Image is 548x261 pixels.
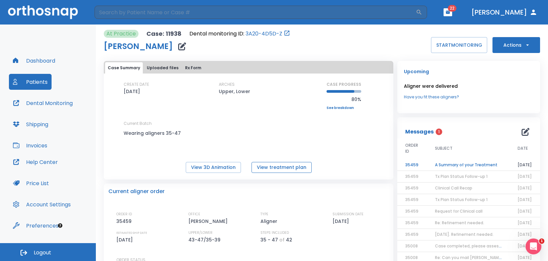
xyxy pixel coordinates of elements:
span: ORDER ID [405,142,419,154]
p: Upcoming [404,68,533,76]
p: [PERSON_NAME] [188,217,230,225]
p: of [279,236,285,244]
p: Aligner were delivered [404,82,533,90]
button: Price List [9,175,53,191]
a: See breakdown [327,106,361,110]
a: 3A20-4D5D-Z [246,30,282,38]
span: 35459 [405,208,418,214]
button: Patients [9,74,52,90]
span: 35008 [405,243,418,249]
span: 1 [436,129,442,135]
span: Tx Plan Status Follow-up 1 [435,174,488,179]
button: Preferences [9,218,62,234]
div: Tooltip anchor [57,223,63,229]
p: Aligner [260,217,280,225]
p: TYPE [260,211,268,217]
span: Re: Refinement needed. [435,220,484,226]
span: [DATE]. Refinement needed. [435,232,493,237]
span: DATE [518,145,528,151]
span: [DATE] [518,197,532,202]
td: 35459 [397,159,427,171]
button: Dental Monitoring [9,95,77,111]
button: Dashboard [9,53,59,69]
p: STEPS INCLUDED [260,230,289,236]
button: Help Center [9,154,62,170]
div: tabs [105,62,392,74]
span: [DATE] [518,232,532,237]
button: STARTMONITORING [431,37,487,53]
button: Uploaded files [144,62,181,74]
p: Case: 11938 [146,30,181,38]
button: Account Settings [9,196,75,212]
span: 35459 [405,174,418,179]
a: Have you fit these aligners? [404,94,533,100]
button: Shipping [9,116,52,132]
span: 35008 [405,255,418,260]
button: Actions [492,37,540,53]
p: 80% [327,95,361,103]
span: 1 [539,238,544,244]
span: Case completed, please assess final result! [435,243,525,249]
p: 35 - 47 [260,236,278,244]
span: 35459 [405,220,418,226]
p: Current Batch [124,121,183,127]
p: SUBMISSION DATE [333,211,364,217]
p: 35459 [116,217,134,225]
span: Logout [34,249,51,256]
p: ARCHES [219,81,235,87]
span: Request for Clinical call [435,208,483,214]
span: 35459 [405,232,418,237]
span: [DATE] [518,185,532,191]
span: [DATE] [518,208,532,214]
h1: [PERSON_NAME] [104,42,173,50]
td: A Summary of your Treatment [427,159,510,171]
div: Open patient in dental monitoring portal [189,30,290,38]
p: ESTIMATED SHIP DATE [116,230,147,236]
button: Rx Form [182,62,204,74]
span: 22 [448,5,456,12]
p: OFFICE [188,211,200,217]
p: 42 [286,236,292,244]
p: Upper, Lower [219,87,250,95]
button: Case Summary [105,62,143,74]
p: CASE PROGRESS [327,81,361,87]
p: 43-47/35-39 [188,236,223,244]
span: 35459 [405,197,418,202]
p: [DATE] [116,236,135,244]
iframe: Intercom live chat [526,238,541,254]
p: [DATE] [333,217,351,225]
p: At Practice [106,30,136,38]
p: [DATE] [124,87,140,95]
td: [DATE] [510,159,540,171]
span: Tx Plan Status Follow-up 1 [435,197,488,202]
p: CREATE DATE [124,81,149,87]
span: SUBJECT [435,145,452,151]
p: UPPER/LOWER [188,230,213,236]
p: ORDER ID [116,211,132,217]
button: View 3D Animation [186,162,241,173]
p: Current aligner order [108,187,165,195]
p: Dental monitoring ID: [189,30,244,38]
span: 35459 [405,185,418,191]
span: [DATE] [518,174,532,179]
button: Invoices [9,137,51,153]
p: Wearing aligners 35-47 [124,129,183,137]
button: View treatment plan [252,162,312,173]
span: Clinical Call Recap [435,185,472,191]
p: Messages [405,128,434,136]
img: Orthosnap [8,5,78,19]
button: [PERSON_NAME] [469,6,540,18]
span: [DATE] [518,243,532,249]
input: Search by Patient Name or Case # [95,6,416,19]
span: [DATE] [518,220,532,226]
span: [DATE] [518,255,532,260]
